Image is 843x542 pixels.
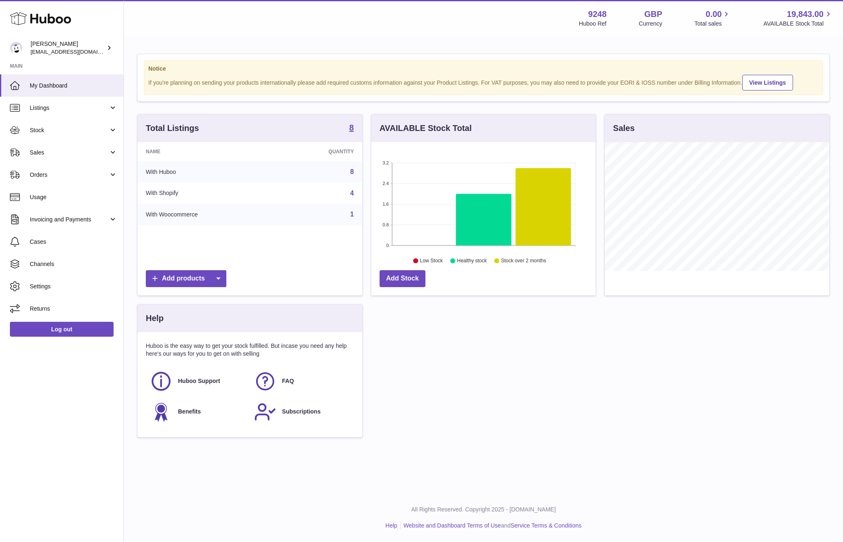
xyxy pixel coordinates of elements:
span: Stock [30,126,109,134]
text: 3.2 [382,160,389,165]
span: 0.00 [706,9,722,20]
h3: Help [146,313,164,324]
a: 8 [349,124,354,133]
span: Usage [30,193,117,201]
span: Settings [30,283,117,290]
p: All Rights Reserved. Copyright 2025 - [DOMAIN_NAME] [131,506,836,513]
a: Service Terms & Conditions [511,522,582,529]
td: With Huboo [138,161,277,183]
span: [EMAIL_ADDRESS][DOMAIN_NAME] [31,48,121,55]
span: Invoicing and Payments [30,216,109,223]
span: Benefits [178,408,201,416]
span: Cases [30,238,117,246]
a: 0.00 Total sales [694,9,731,28]
li: and [401,522,582,530]
a: View Listings [742,75,793,90]
div: [PERSON_NAME] [31,40,105,56]
a: Subscriptions [254,401,350,423]
span: FAQ [282,377,294,385]
h3: AVAILABLE Stock Total [380,123,472,134]
span: 19,843.00 [787,9,824,20]
text: 0 [386,243,389,248]
text: 0.8 [382,222,389,227]
span: Listings [30,104,109,112]
a: Benefits [150,401,246,423]
div: If you're planning on sending your products internationally please add required customs informati... [148,74,819,90]
span: Huboo Support [178,377,220,385]
a: 1 [350,211,354,218]
th: Quantity [277,142,362,161]
a: Huboo Support [150,370,246,392]
span: My Dashboard [30,82,117,90]
strong: 9248 [588,9,607,20]
a: Add Stock [380,270,425,287]
span: Subscriptions [282,408,321,416]
span: Total sales [694,20,731,28]
th: Name [138,142,277,161]
div: Huboo Ref [579,20,607,28]
span: AVAILABLE Stock Total [763,20,833,28]
h3: Total Listings [146,123,199,134]
text: 2.4 [382,181,389,186]
td: With Shopify [138,183,277,204]
a: 4 [350,190,354,197]
strong: Notice [148,65,819,73]
text: Healthy stock [457,258,487,264]
span: Channels [30,260,117,268]
h3: Sales [613,123,634,134]
span: Returns [30,305,117,313]
td: With Woocommerce [138,204,277,225]
strong: GBP [644,9,662,20]
a: Help [385,522,397,529]
span: Sales [30,149,109,157]
img: hello@fjor.life [10,42,22,54]
p: Huboo is the easy way to get your stock fulfilled. But incase you need any help here's our ways f... [146,342,354,358]
a: 8 [350,168,354,175]
span: Orders [30,171,109,179]
a: Log out [10,322,114,337]
a: Website and Dashboard Terms of Use [404,522,501,529]
text: 1.6 [382,202,389,207]
text: Stock over 2 months [501,258,546,264]
a: Add products [146,270,226,287]
a: 19,843.00 AVAILABLE Stock Total [763,9,833,28]
a: FAQ [254,370,350,392]
strong: 8 [349,124,354,132]
text: Low Stock [420,258,443,264]
div: Currency [639,20,663,28]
